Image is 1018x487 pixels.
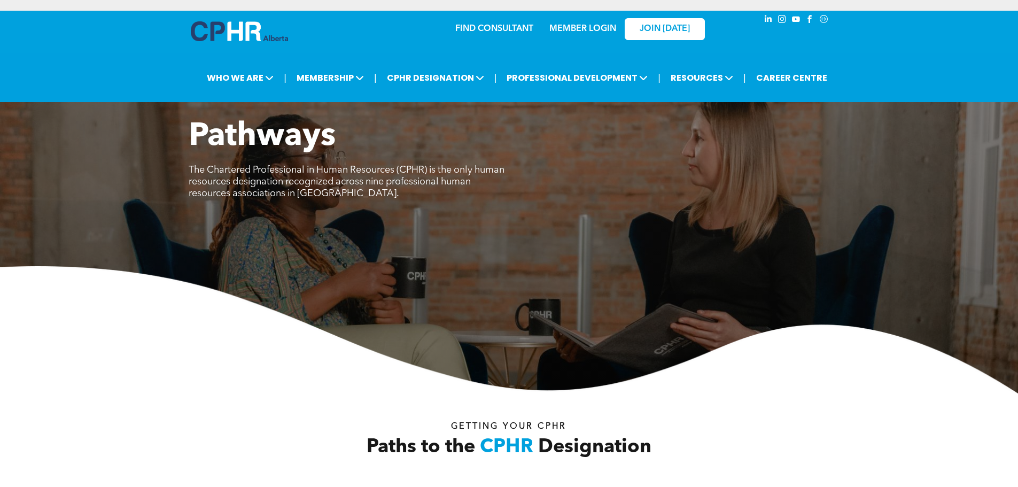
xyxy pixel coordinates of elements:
[658,67,660,89] li: |
[191,21,288,41] img: A blue and white logo for cp alberta
[776,13,788,28] a: instagram
[451,422,566,431] span: Getting your Cphr
[804,13,816,28] a: facebook
[384,68,487,88] span: CPHR DESIGNATION
[667,68,736,88] span: RESOURCES
[503,68,651,88] span: PROFESSIONAL DEVELOPMENT
[455,25,533,33] a: FIND CONSULTANT
[538,438,651,457] span: Designation
[763,13,774,28] a: linkedin
[818,13,830,28] a: Social network
[480,438,533,457] span: CPHR
[743,67,746,89] li: |
[549,25,616,33] a: MEMBER LOGIN
[790,13,802,28] a: youtube
[293,68,367,88] span: MEMBERSHIP
[189,121,336,153] span: Pathways
[189,165,504,198] span: The Chartered Professional in Human Resources (CPHR) is the only human resources designation reco...
[204,68,277,88] span: WHO WE ARE
[374,67,377,89] li: |
[284,67,286,89] li: |
[625,18,705,40] a: JOIN [DATE]
[753,68,830,88] a: CAREER CENTRE
[367,438,475,457] span: Paths to the
[640,24,690,34] span: JOIN [DATE]
[494,67,497,89] li: |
